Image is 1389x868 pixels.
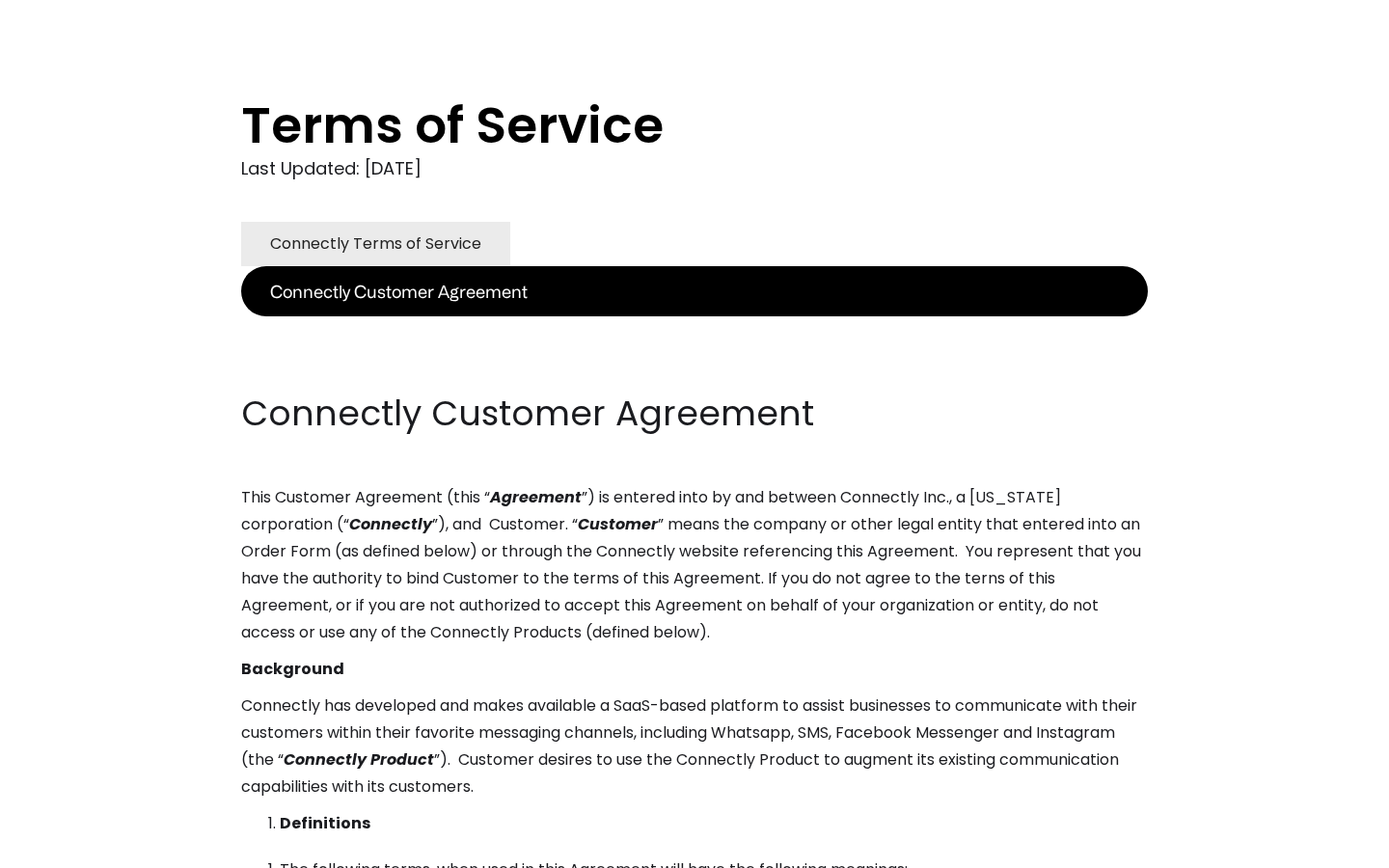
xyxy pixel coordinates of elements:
[280,812,370,834] strong: Definitions
[490,486,582,508] em: Agreement
[284,748,434,771] em: Connectly Product
[241,390,1148,438] h2: Connectly Customer Agreement
[270,231,481,258] div: Connectly Terms of Service
[241,353,1148,380] p: ‍
[270,278,528,305] div: Connectly Customer Agreement
[241,96,1071,154] h1: Terms of Service
[578,513,658,535] em: Customer
[241,692,1148,800] p: Connectly has developed and makes available a SaaS-based platform to assist businesses to communi...
[241,658,344,680] strong: Background
[241,154,1148,183] div: Last Updated: [DATE]
[241,316,1148,343] p: ‍
[39,834,116,861] ul: Language list
[19,832,116,861] aside: Language selected: English
[241,484,1148,646] p: This Customer Agreement (this “ ”) is entered into by and between Connectly Inc., a [US_STATE] co...
[349,513,432,535] em: Connectly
